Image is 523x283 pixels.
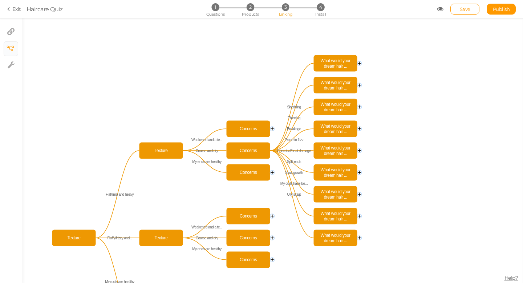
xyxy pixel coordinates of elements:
[191,225,222,229] text: Weakened and a te...
[27,5,63,13] div: Haircare Quiz
[228,144,268,157] span: Concerns
[504,275,518,281] span: Help?
[316,123,356,135] span: What would your dream hair ...
[287,160,301,164] text: Split ends
[106,192,134,196] text: Flat/limp and heavy
[196,236,218,240] text: Coarse and dry
[316,188,356,201] span: What would your dream hair ...
[54,232,94,244] span: Texture
[285,138,304,142] text: Prone to frizz
[242,12,259,17] span: Products
[228,232,268,244] span: Concerns
[316,144,356,157] span: What would your dream hair ...
[228,210,268,223] span: Concerns
[317,3,324,11] span: 4
[141,232,181,244] span: Texture
[287,127,301,131] text: Breakage
[107,236,132,240] text: Fluffy/frizzy and...
[493,6,510,12] span: Publish
[191,138,222,142] text: Weakened and a te...
[315,12,326,17] span: Install
[206,12,225,17] span: Questions
[228,166,268,179] span: Concerns
[316,166,356,179] span: What would your dream hair ...
[285,171,303,175] text: Slow growth
[228,123,268,135] span: Concerns
[234,3,267,11] li: 2 Products
[282,3,289,11] span: 3
[141,144,181,157] span: Texture
[192,160,222,164] text: My ends are healthy
[280,182,308,186] text: My curls have los...
[316,79,356,92] span: What would your dream hair ...
[228,254,268,266] span: Concerns
[316,101,356,113] span: What would your dream hair ...
[269,3,303,11] li: 3 Linking
[287,192,301,196] text: Oily scalp
[196,149,218,153] text: Coarse and dry
[460,6,470,12] span: Save
[316,210,356,223] span: What would your dream hair ...
[247,3,254,11] span: 2
[316,232,356,244] span: What would your dream hair ...
[211,3,219,11] span: 1
[192,247,222,251] text: My ends are healthy
[277,149,311,153] text: Chemical/heat damage
[450,4,479,15] div: Save
[7,5,21,13] a: Exit
[198,3,232,11] li: 1 Questions
[288,116,300,120] text: Thinning
[279,12,292,17] span: Linking
[304,3,337,11] li: 4 Install
[287,105,301,109] text: Shedding
[316,57,356,70] span: What would your dream hair ...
